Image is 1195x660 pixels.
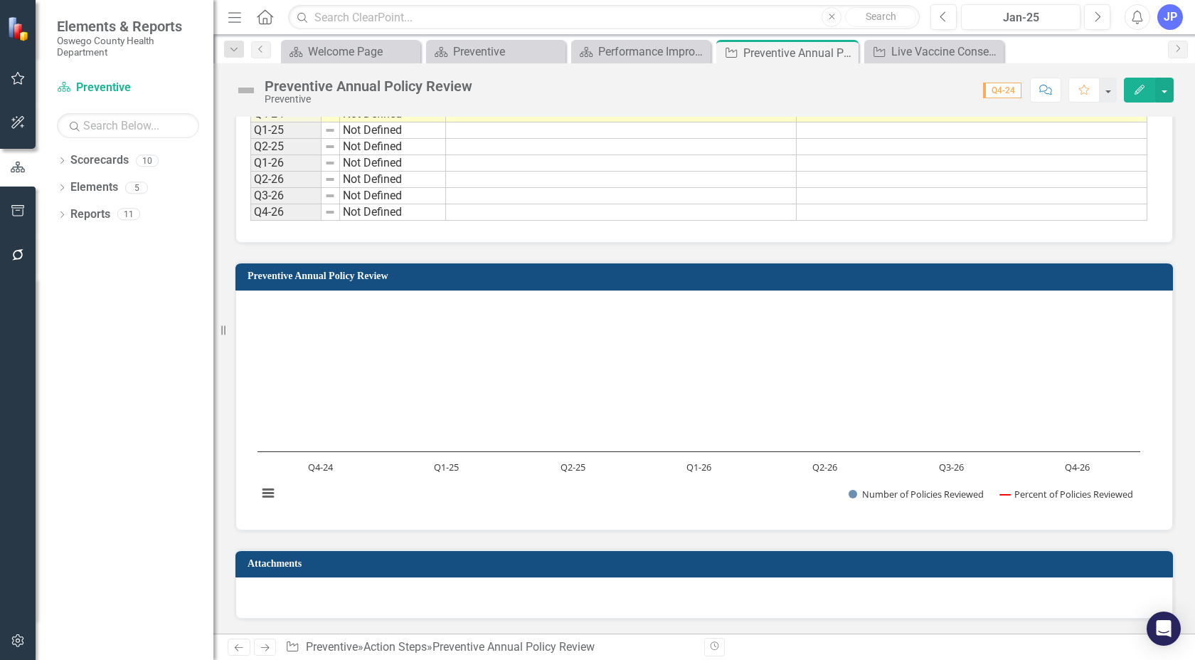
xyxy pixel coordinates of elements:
[250,302,1147,515] svg: Interactive chart
[250,139,322,155] td: Q2-25
[324,125,336,136] img: 8DAGhfEEPCf229AAAAAElFTkSuQmCC
[248,558,1166,569] h3: Attachments
[70,206,110,223] a: Reports
[57,35,199,58] small: Oswego County Health Department
[306,640,358,654] a: Preventive
[845,7,916,27] button: Search
[453,43,562,61] div: Preventive
[250,155,322,172] td: Q1-26
[250,204,322,221] td: Q4-26
[117,209,140,221] div: 11
[258,483,278,503] button: View chart menu, Chart
[57,18,199,35] span: Elements & Reports
[434,461,459,473] text: Q1-25
[285,43,417,61] a: Welcome Page
[235,79,257,102] img: Not Defined
[70,179,118,196] a: Elements
[575,43,707,61] a: Performance Improvement Plans
[285,639,694,656] div: » »
[250,122,322,139] td: Q1-25
[324,141,336,152] img: 8DAGhfEEPCf229AAAAAElFTkSuQmCC
[136,154,159,167] div: 10
[7,16,32,41] img: ClearPoint Strategy
[430,43,562,61] a: Preventive
[363,640,427,654] a: Action Steps
[324,174,336,185] img: 8DAGhfEEPCf229AAAAAElFTkSuQmCC
[868,43,1000,61] a: Live Vaccine Consent
[983,83,1021,98] span: Q4-24
[324,206,336,218] img: 8DAGhfEEPCf229AAAAAElFTkSuQmCC
[324,190,336,201] img: 8DAGhfEEPCf229AAAAAElFTkSuQmCC
[1147,612,1181,646] div: Open Intercom Messenger
[961,4,1080,30] button: Jan-25
[849,488,985,501] button: Show Number of Policies Reviewed
[966,9,1075,26] div: Jan-25
[1157,4,1183,30] button: JP
[265,94,472,105] div: Preventive
[265,78,472,94] div: Preventive Annual Policy Review
[561,461,585,473] text: Q2-25
[939,461,964,473] text: Q3-26
[250,302,1158,515] div: Chart. Highcharts interactive chart.
[340,204,446,221] td: Not Defined
[686,461,711,473] text: Q1-26
[250,188,322,204] td: Q3-26
[340,188,446,204] td: Not Defined
[1000,488,1135,501] button: Show Percent of Policies Reviewed
[308,43,417,61] div: Welcome Page
[57,113,199,138] input: Search Below...
[125,182,148,194] div: 5
[250,172,322,188] td: Q2-26
[432,640,595,654] div: Preventive Annual Policy Review
[598,43,707,61] div: Performance Improvement Plans
[340,155,446,172] td: Not Defined
[324,157,336,169] img: 8DAGhfEEPCf229AAAAAElFTkSuQmCC
[866,11,896,22] span: Search
[308,461,334,473] text: Q4-24
[248,271,1166,281] h3: Preventive Annual Policy Review
[340,172,446,188] td: Not Defined
[1065,461,1090,473] text: Q4-26
[57,80,199,96] a: Preventive
[891,43,1000,61] div: Live Vaccine Consent
[340,122,446,139] td: Not Defined
[743,44,855,62] div: Preventive Annual Policy Review
[812,461,837,473] text: Q2-26
[70,152,129,169] a: Scorecards
[340,139,446,155] td: Not Defined
[288,5,920,30] input: Search ClearPoint...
